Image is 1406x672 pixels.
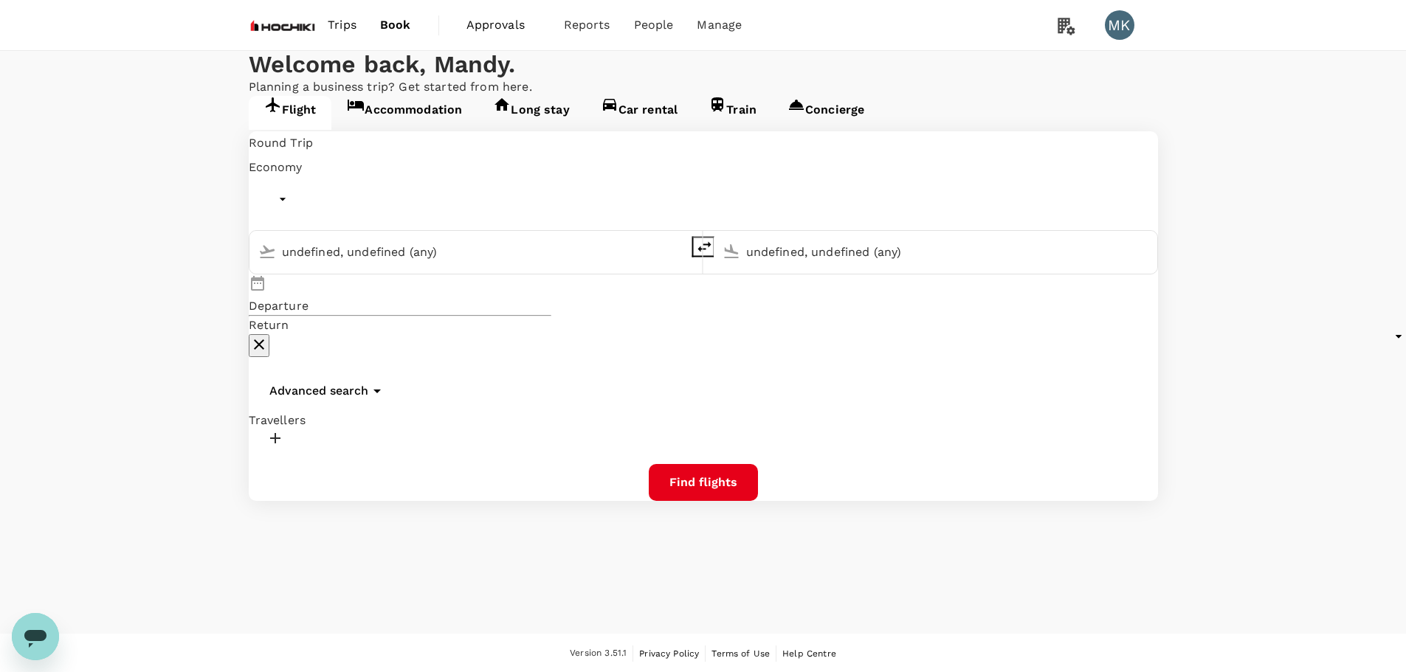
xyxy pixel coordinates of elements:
[772,96,880,130] a: Concierge
[692,237,714,257] button: delete
[249,316,289,334] p: Return
[380,16,411,34] span: Book
[639,645,699,662] a: Privacy Policy
[693,96,772,130] a: Train
[249,297,309,315] p: Departure
[634,16,674,34] span: People
[697,16,742,34] span: Manage
[249,412,1158,429] div: Travellers
[249,96,332,130] a: Flight
[478,96,585,130] a: Long stay
[585,96,694,130] a: Car rental
[746,240,1126,263] input: Going to
[282,240,662,263] input: Depart from
[711,648,770,659] span: Terms of Use
[466,16,540,34] span: Approvals
[649,464,758,501] button: Find flights
[711,645,770,662] a: Terms of Use
[328,16,356,34] span: Trips
[564,16,610,34] span: Reports
[249,78,1158,96] p: Planning a business trip? Get started from here.
[639,648,699,659] span: Privacy Policy
[249,51,1158,78] div: Welcome back , Mandy .
[12,613,59,660] iframe: Button to launch messaging window
[249,131,1176,156] div: Round Trip
[782,645,836,662] a: Help Centre
[570,646,627,661] span: Version 3.51.1
[249,370,407,412] button: Advanced search
[1105,10,1134,40] div: MK
[782,648,836,659] span: Help Centre
[331,96,478,130] a: Accommodation
[269,384,368,398] p: Advanced search
[249,156,1176,180] div: Economy
[683,250,686,253] button: Open
[249,9,317,41] img: Hochiki Asia Pacific Pte Ltd
[1147,250,1150,253] button: Open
